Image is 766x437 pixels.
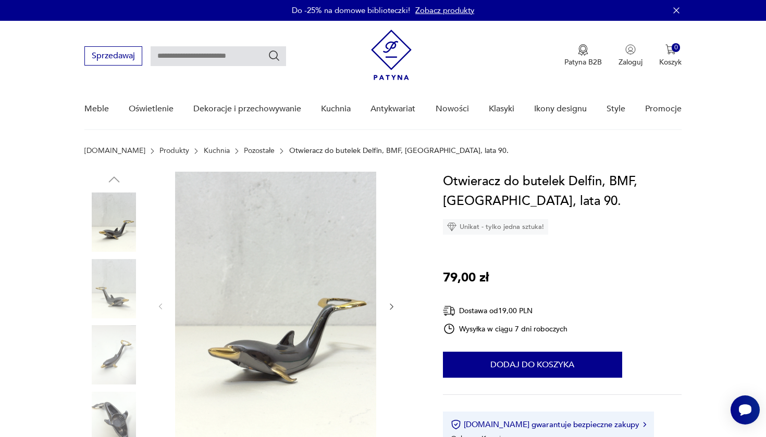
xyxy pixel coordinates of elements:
h1: Otwieracz do butelek Delfin, BMF, [GEOGRAPHIC_DATA], lata 90. [443,172,682,211]
button: Dodaj do koszyka [443,352,622,378]
img: Ikona koszyka [665,44,676,55]
button: Szukaj [268,49,280,62]
img: Ikona strzałki w prawo [643,422,646,427]
a: Ikona medaluPatyna B2B [564,44,602,67]
a: Kuchnia [204,147,230,155]
img: Zdjęcie produktu Otwieracz do butelek Delfin, BMF, Niemcy, lata 90. [84,259,144,318]
a: Promocje [645,89,682,129]
a: Dekoracje i przechowywanie [193,89,301,129]
p: Do -25% na domowe biblioteczki! [292,5,410,16]
a: Style [607,89,625,129]
a: Sprzedawaj [84,53,142,60]
div: Wysyłka w ciągu 7 dni roboczych [443,323,568,335]
img: Zdjęcie produktu Otwieracz do butelek Delfin, BMF, Niemcy, lata 90. [84,192,144,252]
button: Zaloguj [619,44,643,67]
p: Zaloguj [619,57,643,67]
img: Patyna - sklep z meblami i dekoracjami vintage [371,30,412,80]
p: 79,00 zł [443,268,489,288]
a: Antykwariat [370,89,415,129]
a: Ikony designu [534,89,587,129]
a: Produkty [159,147,189,155]
button: 0Koszyk [659,44,682,67]
img: Ikonka użytkownika [625,44,636,55]
a: Nowości [436,89,469,129]
img: Ikona medalu [578,44,588,56]
button: Sprzedawaj [84,46,142,66]
iframe: Smartsupp widget button [731,395,760,425]
img: Zdjęcie produktu Otwieracz do butelek Delfin, BMF, Niemcy, lata 90. [84,325,144,384]
a: Kuchnia [321,89,351,129]
a: Meble [84,89,109,129]
a: Pozostałe [244,147,275,155]
img: Ikona dostawy [443,304,455,317]
img: Ikona certyfikatu [451,419,461,430]
a: Oświetlenie [129,89,174,129]
div: Unikat - tylko jedna sztuka! [443,219,548,235]
div: 0 [672,43,681,52]
a: Zobacz produkty [415,5,474,16]
a: [DOMAIN_NAME] [84,147,145,155]
div: Dostawa od 19,00 PLN [443,304,568,317]
p: Koszyk [659,57,682,67]
p: Otwieracz do butelek Delfin, BMF, [GEOGRAPHIC_DATA], lata 90. [289,147,509,155]
a: Klasyki [489,89,514,129]
button: Patyna B2B [564,44,602,67]
img: Ikona diamentu [447,222,456,232]
p: Patyna B2B [564,57,602,67]
button: [DOMAIN_NAME] gwarantuje bezpieczne zakupy [451,419,646,430]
